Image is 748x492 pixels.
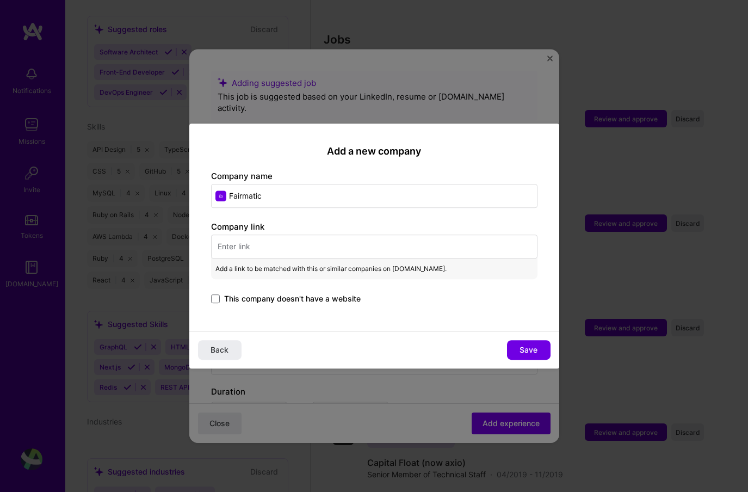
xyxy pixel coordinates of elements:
[211,345,228,355] span: Back
[224,293,361,304] span: This company doesn't have a website
[211,145,537,157] h2: Add a new company
[211,235,537,259] input: Enter link
[520,345,537,355] span: Save
[211,171,273,181] label: Company name
[215,263,447,275] span: Add a link to be matched with this or similar companies on [DOMAIN_NAME].
[211,222,264,232] label: Company link
[211,184,537,208] input: Enter name
[507,340,551,360] button: Save
[198,340,242,360] button: Back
